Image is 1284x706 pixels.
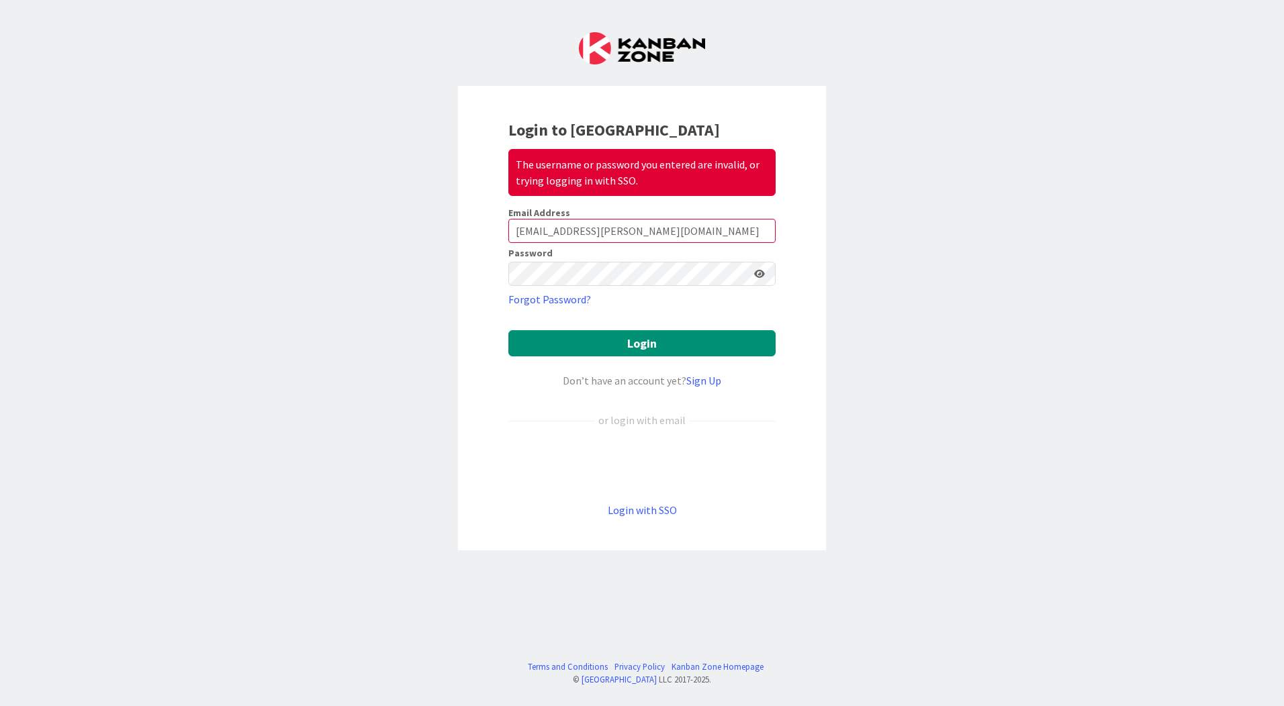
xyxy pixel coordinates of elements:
div: © LLC 2017- 2025 . [521,673,764,686]
div: The username or password you entered are invalid, or trying logging in with SSO. [508,149,776,196]
div: Don’t have an account yet? [508,372,776,389]
iframe: Sign in with Google Button [502,450,782,480]
div: or login with email [595,412,689,428]
a: Kanban Zone Homepage [672,660,764,673]
a: Privacy Policy [614,660,665,673]
a: Login with SSO [608,503,677,517]
label: Email Address [508,207,570,219]
label: Password [508,248,553,258]
a: Terms and Conditions [528,660,608,673]
button: Login [508,330,776,356]
a: Forgot Password? [508,291,591,307]
b: Login to [GEOGRAPHIC_DATA] [508,119,720,140]
img: Kanban Zone [579,32,705,64]
a: [GEOGRAPHIC_DATA] [582,674,657,685]
a: Sign Up [686,374,721,387]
